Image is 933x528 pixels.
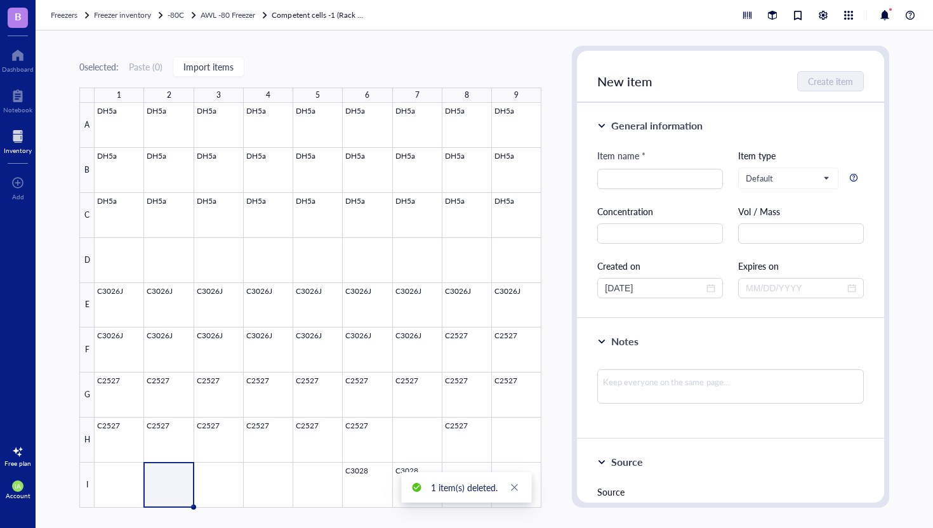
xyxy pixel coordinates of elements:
[597,485,864,499] div: Source
[168,9,269,22] a: -80CAWL -80 Freezer
[746,281,845,295] input: MM/DD/YYYY
[79,148,95,193] div: B
[315,88,320,103] div: 5
[79,463,95,508] div: I
[201,10,255,20] span: AWL -80 Freezer
[4,459,31,467] div: Free plan
[79,283,95,328] div: E
[173,56,244,77] button: Import items
[129,56,162,77] button: Paste (0)
[514,88,519,103] div: 9
[168,10,184,20] span: -80C
[510,483,519,492] span: close
[94,9,165,22] a: Freezer inventory
[365,88,369,103] div: 6
[597,204,723,218] div: Concentration
[706,284,715,293] span: close-circle
[611,118,703,133] div: General information
[12,193,24,201] div: Add
[738,148,864,162] div: Item type
[79,418,95,463] div: H
[79,193,95,238] div: C
[597,72,652,90] span: New item
[508,480,522,494] a: Close
[797,71,864,91] button: Create item
[597,148,645,162] div: Item name
[15,482,21,490] span: IA
[79,327,95,373] div: F
[15,8,22,24] span: B
[266,88,270,103] div: 4
[117,88,121,103] div: 1
[3,86,32,114] a: Notebook
[746,173,828,184] span: Default
[431,480,498,494] div: 1 item(s) deleted.
[4,147,32,154] div: Inventory
[611,454,643,470] div: Source
[167,88,171,103] div: 2
[183,62,234,72] span: Import items
[272,9,367,22] a: Competent cells -1 (Rack 1 shelf 5)
[6,492,30,499] div: Account
[51,10,77,20] span: Freezers
[738,259,864,273] div: Expires on
[597,259,723,273] div: Created on
[611,334,639,349] div: Notes
[465,88,469,103] div: 8
[2,45,34,73] a: Dashboard
[415,88,420,103] div: 7
[216,88,221,103] div: 3
[605,281,704,295] input: MM/DD/YYYY
[51,9,91,22] a: Freezers
[4,126,32,154] a: Inventory
[94,10,151,20] span: Freezer inventory
[79,103,95,148] div: A
[79,238,95,283] div: D
[2,65,34,73] div: Dashboard
[738,204,864,218] div: Vol / Mass
[3,106,32,114] div: Notebook
[79,60,119,74] div: 0 selected:
[79,373,95,418] div: G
